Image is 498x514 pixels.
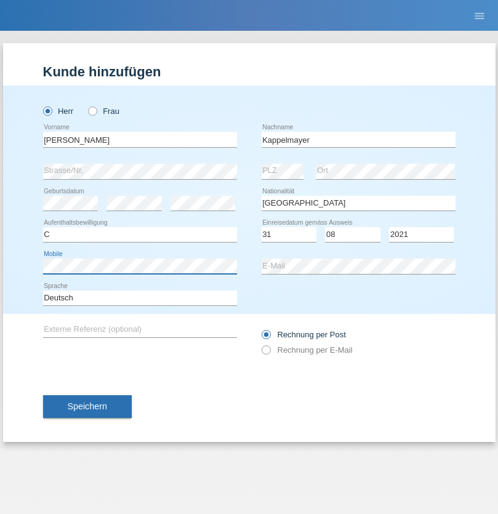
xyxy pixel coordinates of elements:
h1: Kunde hinzufügen [43,64,456,79]
label: Frau [88,106,119,116]
button: Speichern [43,395,132,419]
input: Rechnung per E-Mail [262,345,270,361]
label: Rechnung per Post [262,330,346,339]
input: Rechnung per Post [262,330,270,345]
input: Frau [88,106,96,114]
a: menu [467,12,492,19]
label: Herr [43,106,74,116]
input: Herr [43,106,51,114]
label: Rechnung per E-Mail [262,345,353,355]
i: menu [473,10,486,22]
span: Speichern [68,401,107,411]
